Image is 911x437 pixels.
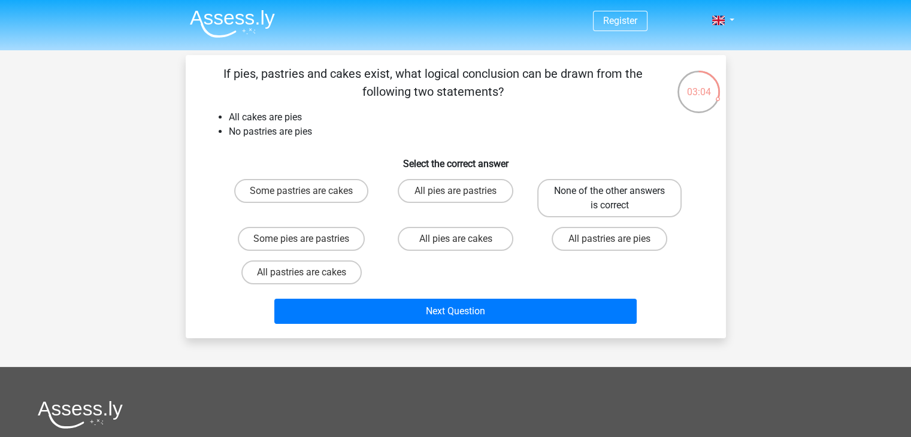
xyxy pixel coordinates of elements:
label: None of the other answers is correct [537,179,682,217]
img: Assessly logo [38,400,123,429]
button: Next Question [274,299,637,324]
a: Register [603,15,637,26]
img: Assessly [190,10,275,38]
li: All cakes are pies [229,110,707,125]
p: If pies, pastries and cakes exist, what logical conclusion can be drawn from the following two st... [205,65,662,101]
label: Some pies are pastries [238,227,365,251]
label: All pastries are cakes [241,260,362,284]
label: Some pastries are cakes [234,179,368,203]
label: All pastries are pies [552,227,667,251]
label: All pies are pastries [398,179,513,203]
h6: Select the correct answer [205,148,707,169]
div: 03:04 [676,69,721,99]
li: No pastries are pies [229,125,707,139]
label: All pies are cakes [398,227,513,251]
